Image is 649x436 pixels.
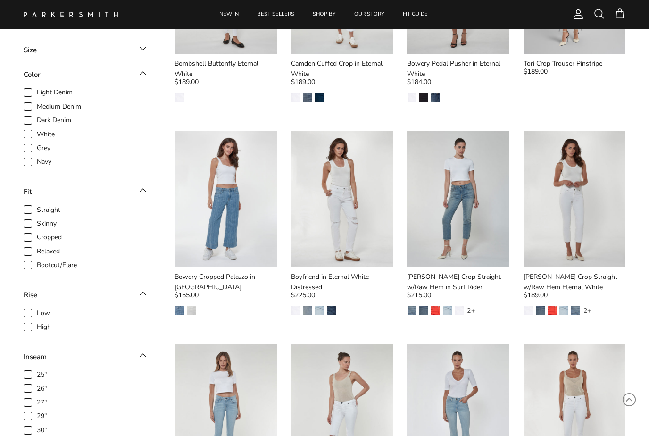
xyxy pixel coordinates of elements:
span: $189.00 [175,77,199,87]
span: Skinny [37,219,57,228]
a: [PERSON_NAME] Crop Straight w/Raw Hem Eternal White $189.00 Eternal WhitePierWatermelonCoronadoSu... [524,272,626,316]
span: $165.00 [175,290,199,301]
img: Surf Rider [408,306,416,315]
div: Inseam [24,351,47,362]
img: Watermelon [548,306,557,315]
a: Eternal White [407,92,417,102]
span: Grey [37,143,50,153]
a: Surf Rider [303,306,313,316]
a: Bowery Pedal Pusher in Eternal White $184.00 Eternal WhiteEternal BlackCrystal River [407,59,509,102]
img: Midnight [315,93,324,102]
span: 25" [37,370,47,379]
div: 2+ [583,306,592,315]
span: 26" [37,384,47,394]
a: 2+ [582,306,605,316]
img: Eternal White [408,93,416,102]
div: Camden Cuffed Crop in Eternal White [291,59,393,80]
img: Eternal White Destroy [291,306,300,315]
a: Blanc [186,306,196,316]
a: Coronado [559,306,569,316]
img: Coronado [559,306,568,315]
img: Parker Smith [24,12,118,17]
div: Size [24,44,37,56]
div: [PERSON_NAME] Crop Straight w/Raw Hem Eternal White [524,272,626,293]
span: $225.00 [291,290,315,301]
a: Midnight [315,92,324,102]
span: $189.00 [291,77,315,87]
img: Pier [536,306,545,315]
span: 30" [37,426,47,435]
a: Camden Cuffed Crop in Eternal White $189.00 Eternal WhiteMercuryMidnight [291,59,393,102]
span: Bootcut/Flare [37,260,77,270]
div: Tori Crop Trouser Pinstripe [524,59,626,69]
a: Bowery Cropped Palazzo in [GEOGRAPHIC_DATA] $165.00 AnchorBlanc [175,272,277,316]
img: Eternal White [175,93,184,102]
img: Eternal White [455,306,464,315]
div: Boyfriend in Eternal White Distressed [291,272,393,293]
img: Eternal White [291,93,300,102]
a: Eternal White [454,306,464,316]
a: Coronado [442,306,452,316]
toggle-target: Inseam [24,350,146,369]
a: Surf Rider [407,306,417,316]
img: Surf Rider [571,306,580,315]
a: Eternal Black [419,92,429,102]
a: Coronado Destroy [315,306,324,316]
a: Eternal White [175,92,184,102]
svg: Scroll to Top [622,393,636,407]
img: Pier [419,306,428,315]
a: Pier [419,306,429,316]
a: Eternal White [524,306,533,316]
span: 27" [37,398,47,407]
img: Crystal River [431,93,440,102]
span: Relaxed [37,247,60,256]
a: Surf Rider [571,306,581,316]
div: Fit [24,186,32,197]
a: Account [569,8,584,20]
span: High [37,322,51,332]
span: $189.00 [524,290,548,301]
div: Bowery Pedal Pusher in Eternal White [407,59,509,80]
img: Coronado [443,306,452,315]
span: Low [37,309,50,318]
span: $189.00 [524,67,548,77]
img: Mercury [303,93,312,102]
span: Navy [37,157,51,167]
a: Pier [535,306,545,316]
a: Bombshell Buttonfly Eternal White $189.00 Eternal White [175,59,277,102]
a: Watermelon [547,306,557,316]
a: Watermelon [431,306,441,316]
div: Rise [24,289,37,301]
span: Light Denim [37,88,73,97]
div: Color [24,69,41,80]
a: Anchor [175,306,184,316]
span: $184.00 [407,77,431,87]
toggle-target: Fit [24,184,146,204]
img: Coronado Destroy [315,306,324,315]
img: Redford [327,306,336,315]
div: [PERSON_NAME] Crop Straight w/Raw Hem in Surf Rider [407,272,509,293]
img: Surf Rider [303,306,312,315]
img: Blanc [187,306,196,315]
span: 29" [37,411,47,421]
a: Mercury [303,92,313,102]
a: Tori Crop Trouser Pinstripe $189.00 [524,59,626,80]
a: Crystal River [431,92,441,102]
img: Eternal White [524,306,533,315]
toggle-target: Color [24,67,146,87]
span: $215.00 [407,290,431,301]
a: [PERSON_NAME] Crop Straight w/Raw Hem in Surf Rider $215.00 Surf RiderPierWatermelonCoronadoEtern... [407,272,509,316]
a: Eternal White [291,92,301,102]
img: Eternal Black [419,93,428,102]
div: 2+ [466,306,475,315]
a: Eternal White Destroy [291,306,301,316]
span: White [37,130,55,139]
span: Straight [37,205,60,215]
img: Watermelon [431,306,440,315]
span: Cropped [37,233,62,242]
a: Boyfriend in Eternal White Distressed $225.00 Eternal White DestroySurf RiderCoronado DestroyRedford [291,272,393,316]
toggle-target: Size [24,43,146,63]
div: Bowery Cropped Palazzo in [GEOGRAPHIC_DATA] [175,272,277,293]
div: Bombshell Buttonfly Eternal White [175,59,277,80]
